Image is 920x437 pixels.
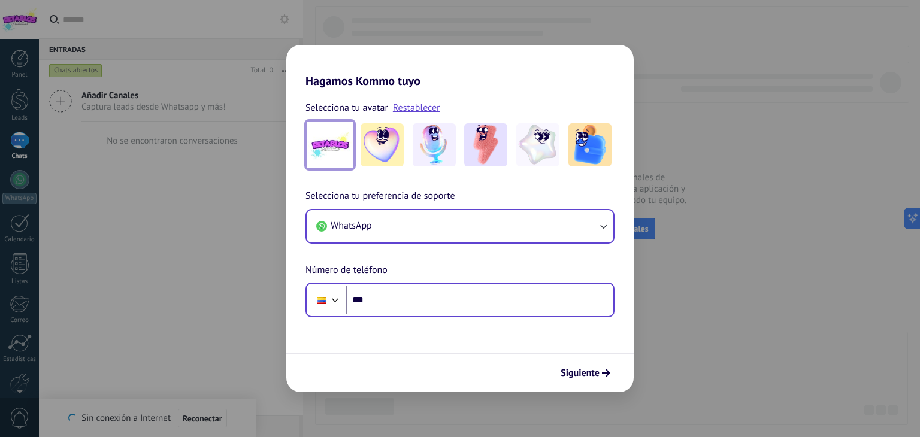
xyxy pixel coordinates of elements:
[305,189,455,204] span: Selecciona tu preferencia de soporte
[516,123,559,166] img: -4.jpeg
[307,210,613,242] button: WhatsApp
[555,363,616,383] button: Siguiente
[393,102,440,114] a: Restablecer
[568,123,612,166] img: -5.jpeg
[286,45,634,88] h2: Hagamos Kommo tuyo
[331,220,372,232] span: WhatsApp
[305,100,388,116] span: Selecciona tu avatar
[464,123,507,166] img: -3.jpeg
[361,123,404,166] img: -1.jpeg
[305,263,388,278] span: Número de teléfono
[310,287,333,312] div: Colombia: + 57
[561,369,600,377] span: Siguiente
[413,123,456,166] img: -2.jpeg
